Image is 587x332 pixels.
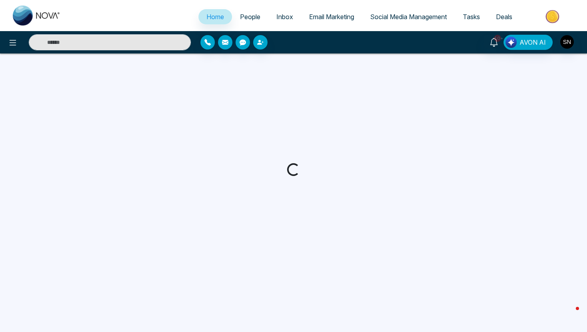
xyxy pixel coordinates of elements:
span: Social Media Management [370,13,447,21]
span: AVON AI [520,38,546,47]
span: Inbox [276,13,293,21]
img: Nova CRM Logo [13,6,61,26]
a: Deals [488,9,520,24]
a: Inbox [268,9,301,24]
a: Social Media Management [362,9,455,24]
a: People [232,9,268,24]
iframe: Intercom live chat [560,305,579,324]
span: Email Marketing [309,13,354,21]
img: Market-place.gif [524,8,582,26]
span: Tasks [463,13,480,21]
span: 10+ [494,35,501,42]
span: Deals [496,13,512,21]
img: User Avatar [560,35,574,49]
a: Tasks [455,9,488,24]
span: People [240,13,260,21]
a: Email Marketing [301,9,362,24]
a: 10+ [484,35,504,49]
button: AVON AI [504,35,553,50]
span: Home [206,13,224,21]
img: Lead Flow [506,37,517,48]
a: Home [198,9,232,24]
